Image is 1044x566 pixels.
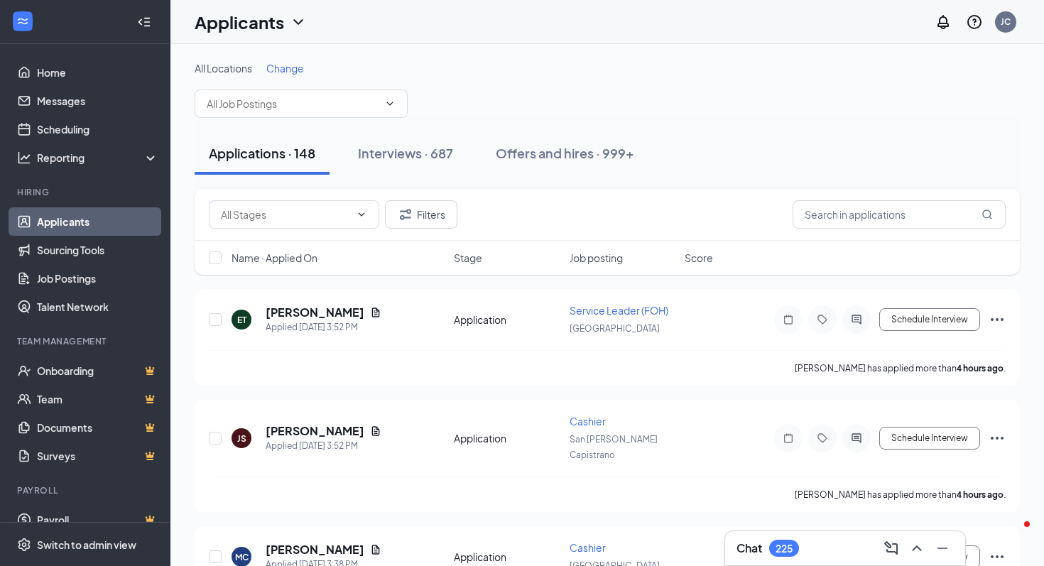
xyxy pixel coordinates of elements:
[16,14,30,28] svg: WorkstreamLogo
[996,518,1030,552] iframe: Intercom live chat
[957,489,1004,500] b: 4 hours ago
[37,357,158,385] a: OnboardingCrown
[37,151,159,165] div: Reporting
[384,98,396,109] svg: ChevronDown
[879,308,980,331] button: Schedule Interview
[397,206,414,223] svg: Filter
[454,550,561,564] div: Application
[237,314,246,326] div: ET
[235,551,249,563] div: MC
[137,15,151,29] svg: Collapse
[370,425,381,437] svg: Document
[1001,16,1011,28] div: JC
[207,96,379,111] input: All Job Postings
[266,320,381,334] div: Applied [DATE] 3:52 PM
[570,323,660,334] span: [GEOGRAPHIC_DATA]
[37,413,158,442] a: DocumentsCrown
[908,540,925,557] svg: ChevronUp
[385,200,457,229] button: Filter Filters
[356,209,367,220] svg: ChevronDown
[570,434,658,460] span: San [PERSON_NAME] Capistrano
[966,13,983,31] svg: QuestionInfo
[266,423,364,439] h5: [PERSON_NAME]
[989,548,1006,565] svg: Ellipses
[776,543,793,555] div: 225
[934,540,951,557] svg: Minimize
[266,305,364,320] h5: [PERSON_NAME]
[814,314,831,325] svg: Tag
[370,544,381,555] svg: Document
[37,293,158,321] a: Talent Network
[880,537,903,560] button: ComposeMessage
[883,540,900,557] svg: ComposeMessage
[266,439,381,453] div: Applied [DATE] 3:52 PM
[195,10,284,34] h1: Applicants
[931,537,954,560] button: Minimize
[290,13,307,31] svg: ChevronDown
[570,415,606,428] span: Cashier
[37,236,158,264] a: Sourcing Tools
[570,251,623,265] span: Job posting
[17,335,156,347] div: Team Management
[17,186,156,198] div: Hiring
[795,489,1006,501] p: [PERSON_NAME] has applied more than .
[935,13,952,31] svg: Notifications
[454,431,561,445] div: Application
[195,62,252,75] span: All Locations
[989,430,1006,447] svg: Ellipses
[848,314,865,325] svg: ActiveChat
[957,363,1004,374] b: 4 hours ago
[795,362,1006,374] p: [PERSON_NAME] has applied more than .
[906,537,928,560] button: ChevronUp
[37,58,158,87] a: Home
[17,538,31,552] svg: Settings
[982,209,993,220] svg: MagnifyingGlass
[266,62,304,75] span: Change
[232,251,317,265] span: Name · Applied On
[496,144,634,162] div: Offers and hires · 999+
[736,540,762,556] h3: Chat
[780,314,797,325] svg: Note
[266,542,364,557] h5: [PERSON_NAME]
[17,151,31,165] svg: Analysis
[793,200,1006,229] input: Search in applications
[814,432,831,444] svg: Tag
[989,311,1006,328] svg: Ellipses
[848,432,865,444] svg: ActiveChat
[37,87,158,115] a: Messages
[221,207,350,222] input: All Stages
[358,144,453,162] div: Interviews · 687
[37,264,158,293] a: Job Postings
[454,312,561,327] div: Application
[570,541,606,554] span: Cashier
[370,307,381,318] svg: Document
[37,207,158,236] a: Applicants
[454,251,482,265] span: Stage
[37,506,158,534] a: PayrollCrown
[37,538,136,552] div: Switch to admin view
[237,432,246,445] div: JS
[37,385,158,413] a: TeamCrown
[17,484,156,496] div: Payroll
[879,427,980,450] button: Schedule Interview
[685,251,713,265] span: Score
[37,115,158,143] a: Scheduling
[570,304,668,317] span: Service Leader (FOH)
[780,432,797,444] svg: Note
[37,442,158,470] a: SurveysCrown
[209,144,315,162] div: Applications · 148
